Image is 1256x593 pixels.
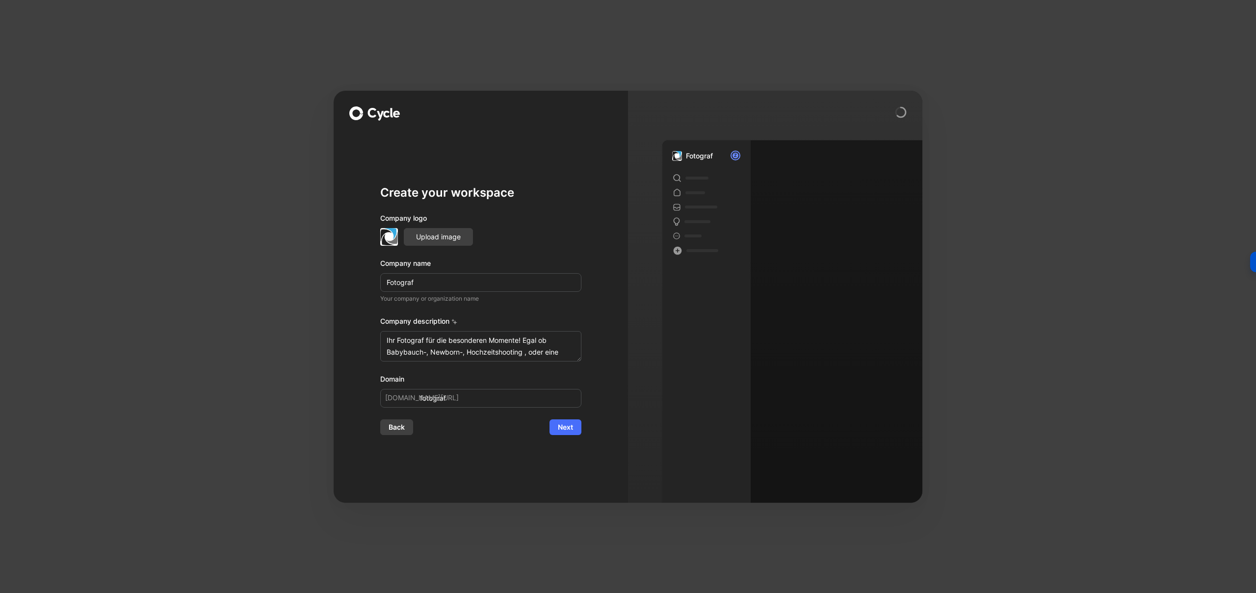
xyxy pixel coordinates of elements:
h1: Create your workspace [380,185,581,201]
span: Next [558,421,573,433]
div: Company name [380,258,581,269]
div: Domain [380,373,581,385]
div: Company description [380,315,581,331]
input: Example [380,273,581,292]
img: fotograf.de [380,228,398,246]
span: Back [389,421,405,433]
p: Your company or organization name [380,294,581,304]
div: Fotograf [686,150,713,162]
button: Next [549,419,581,435]
button: Upload image [404,228,473,246]
span: Upload image [416,231,461,243]
img: fotograf.de [672,151,682,161]
div: Company logo [380,212,581,228]
span: [DOMAIN_NAME][URL] [385,392,459,404]
button: Back [380,419,413,435]
div: Z [732,152,739,159]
